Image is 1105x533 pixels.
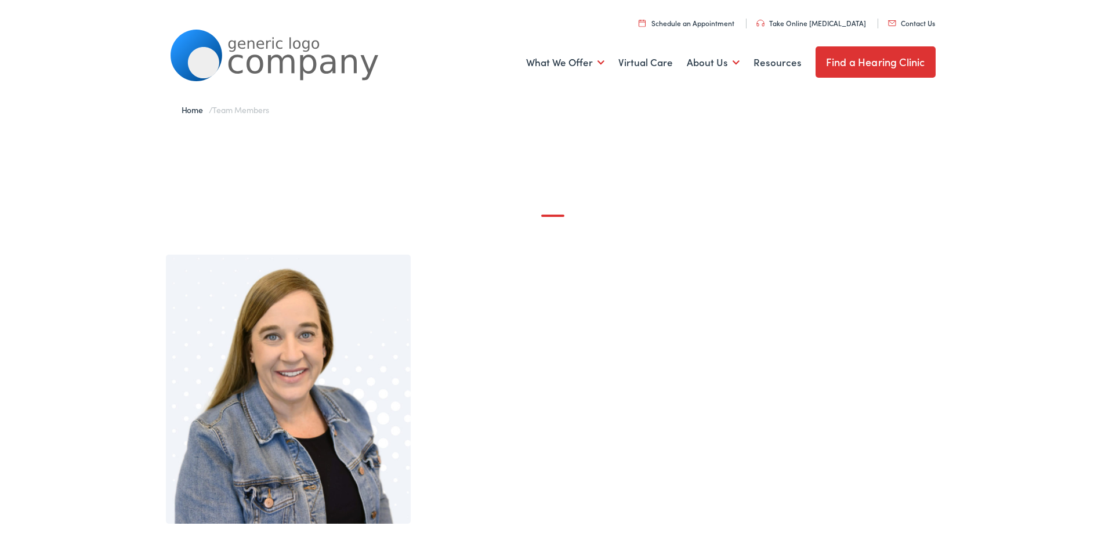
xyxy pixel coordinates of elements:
[639,18,734,28] a: Schedule an Appointment
[753,41,802,84] a: Resources
[618,41,673,84] a: Virtual Care
[756,18,866,28] a: Take Online [MEDICAL_DATA]
[687,41,740,84] a: About Us
[639,19,646,27] img: utility icon
[756,20,765,27] img: utility icon
[526,41,604,84] a: What We Offer
[212,104,269,115] span: Team Members
[888,20,896,26] img: utility icon
[182,104,269,115] span: /
[182,104,209,115] a: Home
[816,46,936,78] a: Find a Hearing Clinic
[888,18,935,28] a: Contact Us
